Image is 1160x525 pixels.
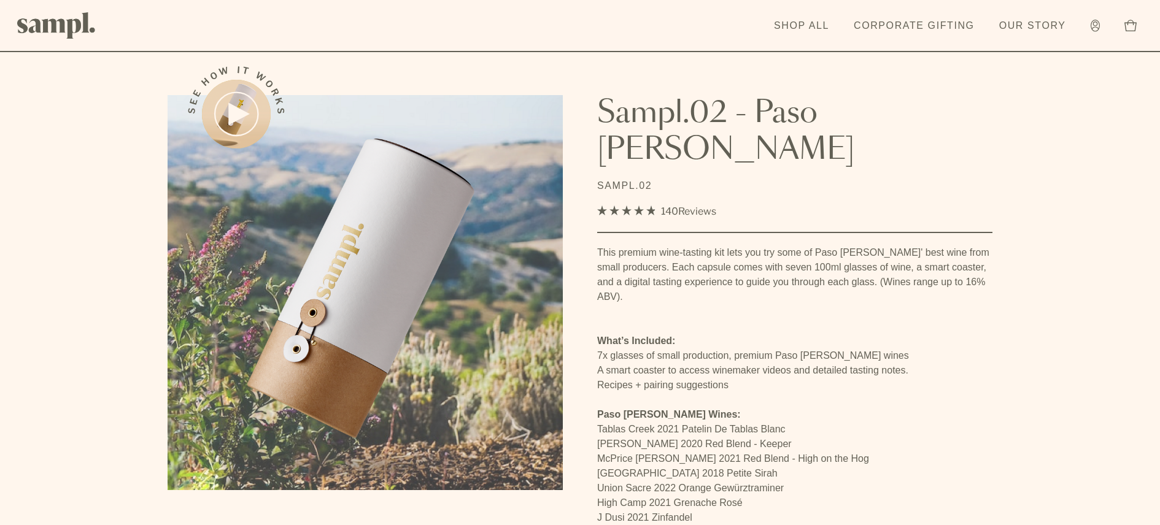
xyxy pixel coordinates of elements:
[597,468,778,478] span: [GEOGRAPHIC_DATA] 2018 Petite Sirah
[597,203,716,220] div: 140Reviews
[17,12,96,39] img: Sampl logo
[597,409,741,420] strong: Paso [PERSON_NAME] Wines:
[597,378,992,393] li: Recipes + pairing suggestions
[597,363,992,378] li: A smart coaster to access winemaker videos and detailed tasting notes.
[597,424,786,434] span: Tablas Creek 2021 Patelin De Tablas Blanc
[597,512,692,523] span: J Dusi 2021 Zinfandel
[597,335,675,346] strong: What’s Included:
[597,483,784,493] span: Union Sacre 2022 Orange Gewürztraminer
[678,205,716,217] span: Reviews
[597,439,792,449] span: [PERSON_NAME] 2020 Red Blend - Keeper
[202,80,271,148] button: See how it works
[597,497,743,508] span: High Camp 2021 Grenache Rosé
[597,245,992,304] div: This premium wine-tasting kit lets you try some of Paso [PERSON_NAME]' best wine from small produ...
[993,12,1072,39] a: Our Story
[597,348,992,363] li: 7x glasses of small production, premium Paso [PERSON_NAME] wines
[768,12,835,39] a: Shop All
[597,453,869,464] span: McPrice [PERSON_NAME] 2021 Red Blend - High on the Hog
[661,205,678,217] span: 140
[597,178,992,193] p: SAMPL.02
[848,12,981,39] a: Corporate Gifting
[168,95,563,490] img: Sampl.02 - Paso Robles
[597,95,992,169] h1: Sampl.02 - Paso [PERSON_NAME]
